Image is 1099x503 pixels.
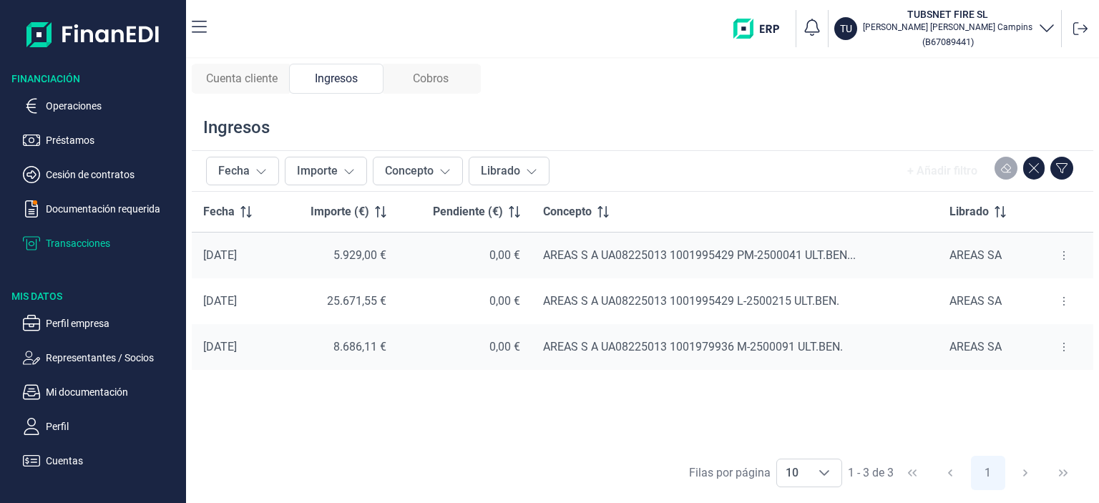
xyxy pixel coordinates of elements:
[733,19,790,39] img: erp
[23,418,180,435] button: Perfil
[543,203,592,220] span: Concepto
[469,157,549,185] button: Librado
[949,340,1002,353] span: AREAS SA
[23,315,180,332] button: Perfil empresa
[311,203,369,220] span: Importe (€)
[949,294,1002,308] span: AREAS SA
[290,248,386,263] div: 5.929,00 €
[840,21,852,36] p: TU
[23,384,180,401] button: Mi documentación
[203,116,270,139] div: Ingresos
[203,248,267,263] div: [DATE]
[46,166,180,183] p: Cesión de contratos
[922,36,974,47] small: Copiar cif
[26,11,160,57] img: Logo de aplicación
[23,200,180,218] button: Documentación requerida
[206,70,278,87] span: Cuenta cliente
[203,340,267,354] div: [DATE]
[807,459,841,487] div: Choose
[413,70,449,87] span: Cobros
[46,235,180,252] p: Transacciones
[289,64,384,94] div: Ingresos
[848,467,894,479] span: 1 - 3 de 3
[689,464,771,482] div: Filas por página
[863,21,1032,33] p: [PERSON_NAME] [PERSON_NAME] Campins
[46,200,180,218] p: Documentación requerida
[46,315,180,332] p: Perfil empresa
[949,248,1002,262] span: AREAS SA
[409,340,520,354] div: 0,00 €
[46,418,180,435] p: Perfil
[933,456,967,490] button: Previous Page
[23,235,180,252] button: Transacciones
[290,340,386,354] div: 8.686,11 €
[543,340,843,353] span: AREAS S A UA08225013 1001979936 M-2500091 ULT.BEN.
[543,294,839,308] span: AREAS S A UA08225013 1001995429 L-2500215 ULT.BEN.
[23,166,180,183] button: Cesión de contratos
[1046,456,1080,490] button: Last Page
[409,248,520,263] div: 0,00 €
[543,248,856,262] span: AREAS S A UA08225013 1001995429 PM-2500041 ULT.BEN...
[195,64,289,94] div: Cuenta cliente
[971,456,1005,490] button: Page 1
[203,294,267,308] div: [DATE]
[409,294,520,308] div: 0,00 €
[206,157,279,185] button: Fecha
[384,64,478,94] div: Cobros
[777,459,807,487] span: 10
[23,452,180,469] button: Cuentas
[949,203,989,220] span: Librado
[46,97,180,114] p: Operaciones
[203,203,235,220] span: Fecha
[834,7,1055,50] button: TUTUBSNET FIRE SL[PERSON_NAME] [PERSON_NAME] Campins(B67089441)
[433,203,503,220] span: Pendiente (€)
[290,294,386,308] div: 25.671,55 €
[1008,456,1042,490] button: Next Page
[23,349,180,366] button: Representantes / Socios
[895,456,929,490] button: First Page
[46,452,180,469] p: Cuentas
[285,157,367,185] button: Importe
[46,384,180,401] p: Mi documentación
[46,132,180,149] p: Préstamos
[23,132,180,149] button: Préstamos
[46,349,180,366] p: Representantes / Socios
[23,97,180,114] button: Operaciones
[315,70,358,87] span: Ingresos
[373,157,463,185] button: Concepto
[863,7,1032,21] h3: TUBSNET FIRE SL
